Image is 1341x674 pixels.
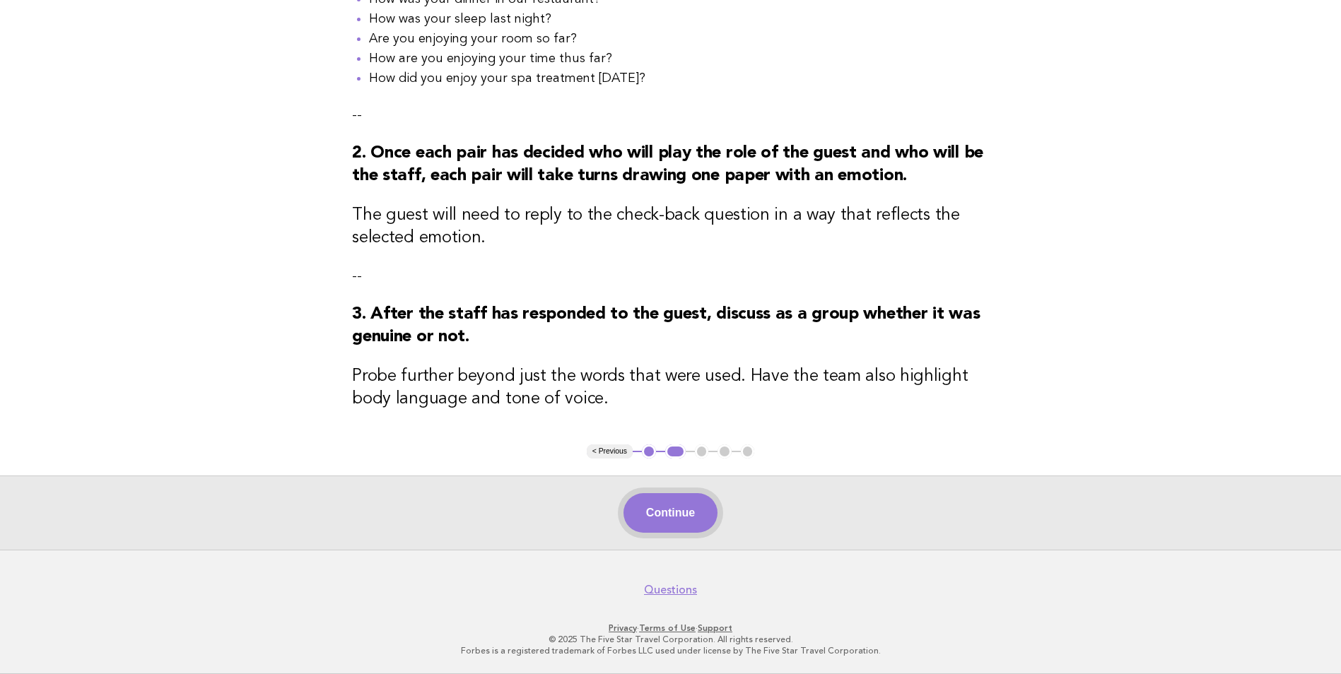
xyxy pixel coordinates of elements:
h3: The guest will need to reply to the check-back question in a way that reflects the selected emotion. [352,204,989,249]
a: Privacy [609,623,637,633]
li: How are you enjoying your time thus far? [369,49,989,69]
h3: Probe further beyond just the words that were used. Have the team also highlight body language an... [352,365,989,410]
button: 2 [665,444,686,459]
p: -- [352,105,989,125]
button: Continue [623,493,718,533]
strong: 3. After the staff has responded to the guest, discuss as a group whether it was genuine or not. [352,306,980,345]
button: < Previous [587,444,633,459]
li: How did you enjoy your spa treatment [DATE]? [369,69,989,88]
a: Support [698,623,732,633]
strong: 2. Once each pair has decided who will play the role of the guest and who will be the staff, each... [352,145,983,184]
p: -- [352,266,989,286]
li: How was your sleep last night? [369,9,989,29]
p: © 2025 The Five Star Travel Corporation. All rights reserved. [238,634,1103,645]
p: · · [238,622,1103,634]
a: Questions [644,583,697,597]
a: Terms of Use [639,623,696,633]
button: 1 [642,444,656,459]
li: Are you enjoying your room so far? [369,29,989,49]
p: Forbes is a registered trademark of Forbes LLC used under license by The Five Star Travel Corpora... [238,645,1103,656]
